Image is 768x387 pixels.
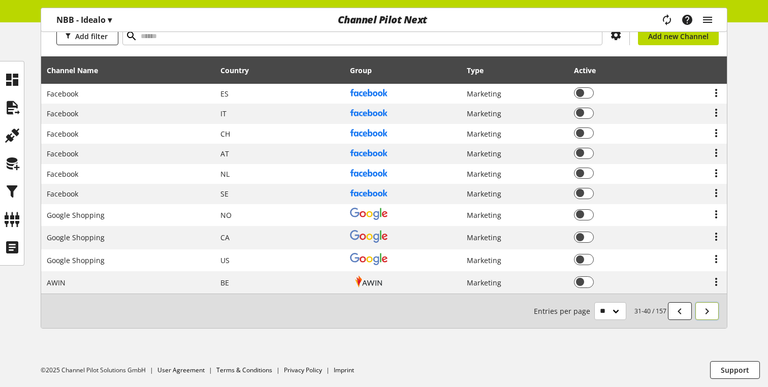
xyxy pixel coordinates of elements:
[220,233,230,242] span: Canada
[220,89,229,99] span: Spain
[467,89,501,99] span: Marketing
[350,275,388,288] img: awin
[220,149,229,158] span: Austria
[47,169,78,179] span: Facebook
[350,65,382,76] div: Group
[47,149,78,158] span: Facebook
[220,278,229,287] span: Belgium
[220,169,230,179] span: Netherlands
[47,210,105,220] span: Google Shopping
[216,366,272,374] a: Terms & Conditions
[638,27,719,45] a: Add new Channel
[220,109,227,118] span: Italy
[108,14,112,25] span: ▾
[721,365,749,375] span: Support
[467,255,501,265] span: Marketing
[534,306,594,316] span: Entries per page
[350,109,388,117] img: facebook
[467,109,501,118] span: Marketing
[467,129,501,139] span: Marketing
[157,366,205,374] a: User Agreement
[47,189,78,199] span: Facebook
[220,189,229,199] span: Sweden
[467,233,501,242] span: Marketing
[47,89,78,99] span: Facebook
[220,65,259,76] div: Country
[467,169,501,179] span: Marketing
[467,189,501,199] span: Marketing
[467,210,501,220] span: Marketing
[350,230,388,242] img: google
[47,109,78,118] span: Facebook
[220,210,232,220] span: Norway
[75,31,108,42] span: Add filter
[350,129,388,137] img: facebook
[467,65,494,76] div: Type
[334,366,354,374] a: Imprint
[47,233,105,242] span: Google Shopping
[47,278,66,287] span: AWIN
[467,278,501,287] span: Marketing
[220,255,230,265] span: United States
[56,14,112,26] p: NBB - Idealo
[648,31,709,42] span: Add new Channel
[350,149,388,157] img: facebook
[47,65,108,76] div: Channel Name
[534,302,666,320] small: 31-40 / 157
[56,27,118,45] button: Add filter
[47,129,78,139] span: Facebook
[41,366,157,375] li: ©2025 Channel Pilot Solutions GmbH
[350,208,388,220] img: google
[467,149,501,158] span: Marketing
[220,129,230,139] span: Switzerland
[41,8,727,32] nav: main navigation
[350,189,388,197] img: facebook
[574,65,606,76] div: Active
[350,89,388,96] img: facebook
[350,169,388,177] img: facebook
[710,361,760,379] button: Support
[350,253,388,265] img: google
[47,255,105,265] span: Google Shopping
[284,366,322,374] a: Privacy Policy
